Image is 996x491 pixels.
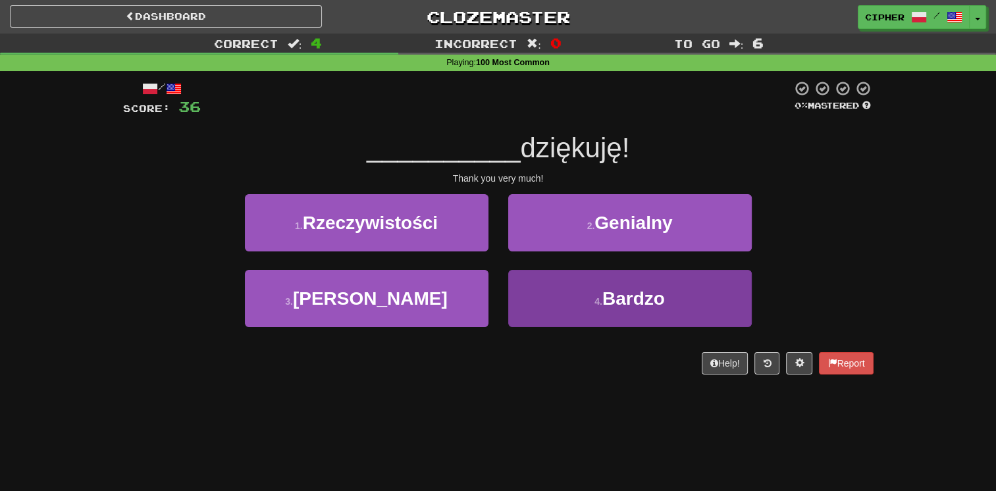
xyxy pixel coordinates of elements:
[476,58,550,67] strong: 100 Most Common
[303,213,438,233] span: Rzeczywistości
[178,98,201,115] span: 36
[858,5,970,29] a: Cipher /
[214,37,278,50] span: Correct
[520,132,629,163] span: dziękuję!
[123,80,201,97] div: /
[602,288,665,309] span: Bardzo
[594,213,672,233] span: Genialny
[508,194,752,251] button: 2.Genialny
[729,38,744,49] span: :
[293,288,448,309] span: [PERSON_NAME]
[674,37,720,50] span: To go
[295,220,303,231] small: 1 .
[933,11,940,20] span: /
[550,35,562,51] span: 0
[342,5,654,28] a: Clozemaster
[527,38,541,49] span: :
[795,100,808,111] span: 0 %
[819,352,873,375] button: Report
[288,38,302,49] span: :
[752,35,764,51] span: 6
[754,352,779,375] button: Round history (alt+y)
[865,11,904,23] span: Cipher
[10,5,322,28] a: Dashboard
[245,270,488,327] button: 3.[PERSON_NAME]
[123,103,170,114] span: Score:
[285,296,293,307] small: 3 .
[311,35,322,51] span: 4
[594,296,602,307] small: 4 .
[587,220,595,231] small: 2 .
[434,37,517,50] span: Incorrect
[367,132,521,163] span: __________
[702,352,748,375] button: Help!
[245,194,488,251] button: 1.Rzeczywistości
[508,270,752,327] button: 4.Bardzo
[792,100,874,112] div: Mastered
[123,172,874,185] div: Thank you very much!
